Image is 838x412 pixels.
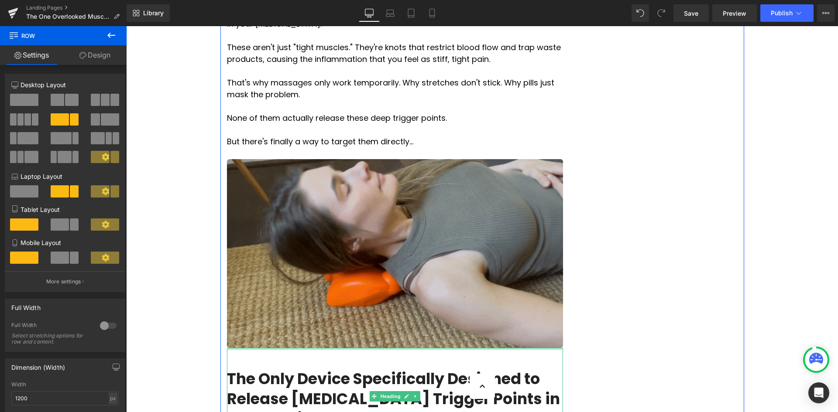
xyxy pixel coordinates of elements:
[101,86,437,98] p: None of them actually release these deep trigger points.
[712,4,757,22] a: Preview
[101,343,437,402] h3: The Only Device Specifically Designed to Release [MEDICAL_DATA] Trigger Points in Just 10 Minutes...
[26,4,127,11] a: Landing Pages
[808,382,829,403] div: Open Intercom Messenger
[380,4,401,22] a: Laptop
[11,172,119,181] p: Laptop Layout
[127,4,170,22] a: New Library
[771,10,793,17] span: Publish
[11,381,119,388] div: Width
[101,51,437,74] p: That's why massages only work temporarily. Why stretches don't stick. Why pills just mask the pro...
[26,13,110,20] span: The One Overlooked Muscle Causing [MEDICAL_DATA]
[252,365,276,375] span: Heading
[653,4,670,22] button: Redo
[11,359,65,371] div: Dimension (Width)
[350,348,363,372] span: keyboard_arrow_up
[817,4,835,22] button: More
[143,9,164,17] span: Library
[285,365,294,375] a: Expand / Collapse
[422,4,443,22] a: Mobile
[11,333,90,345] div: Select stretching options for row and content.
[109,392,117,404] div: px
[11,322,91,331] div: Full Width
[684,9,698,18] span: Save
[101,109,437,121] p: But there's finally a way to target them directly...
[9,26,96,45] span: Row
[11,80,119,89] p: Desktop Layout
[5,271,125,292] button: More settings
[401,4,422,22] a: Tablet
[359,4,380,22] a: Desktop
[11,238,119,247] p: Mobile Layout
[46,278,81,286] p: More settings
[11,299,41,311] div: Full Width
[11,391,119,405] input: auto
[11,205,119,214] p: Tablet Layout
[63,45,127,65] a: Design
[101,15,437,39] p: These aren't just "tight muscles." They're knots that restrict blood flow and trap waste products...
[760,4,814,22] button: Publish
[632,4,649,22] button: Undo
[723,9,746,18] span: Preview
